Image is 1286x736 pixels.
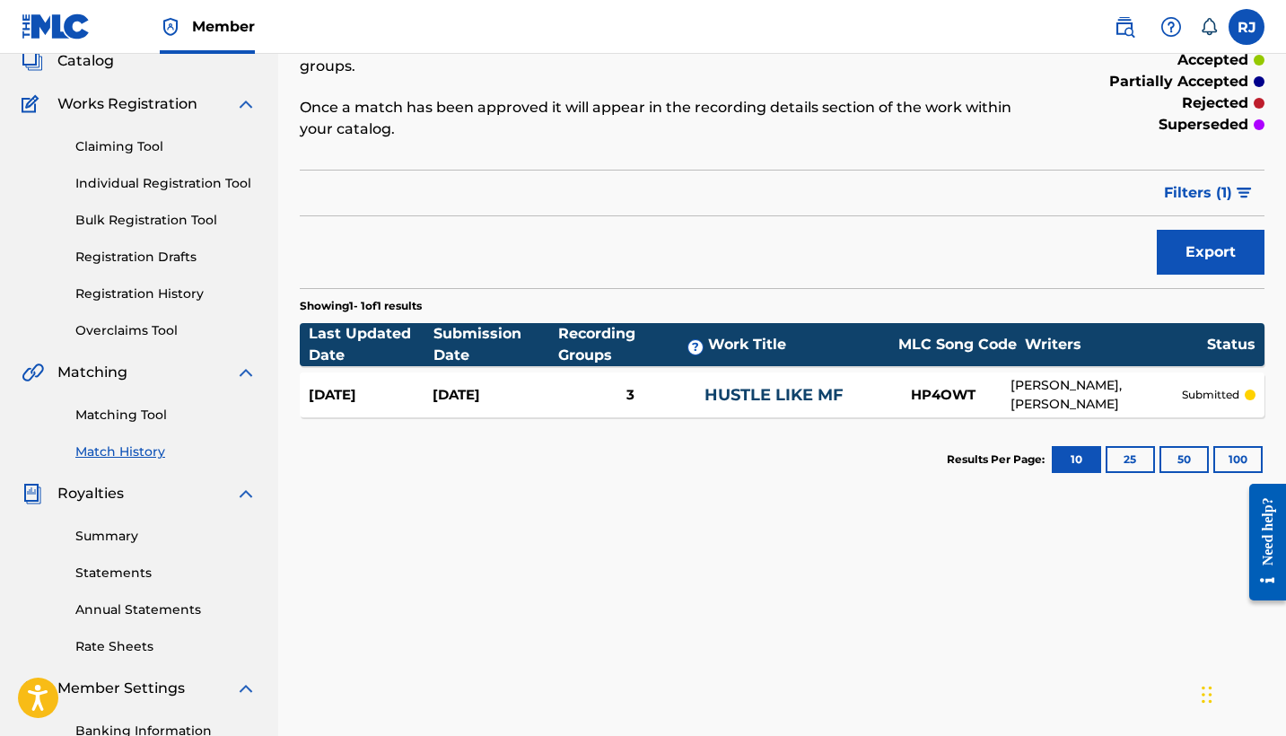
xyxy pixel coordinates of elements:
[876,385,1010,406] div: HP4OWT
[235,93,257,115] img: expand
[75,527,257,546] a: Summary
[1157,230,1264,275] button: Export
[75,406,257,425] a: Matching Tool
[300,97,1043,140] p: Once a match has been approved it will appear in the recording details section of the work within...
[1107,9,1142,45] a: Public Search
[1025,334,1207,355] div: Writers
[1182,92,1248,114] p: rejected
[688,340,703,355] span: ?
[22,50,43,72] img: Catalog
[309,323,433,366] div: Last Updated Date
[1106,446,1155,473] button: 25
[75,211,257,230] a: Bulk Registration Tool
[22,50,114,72] a: CatalogCatalog
[556,385,704,406] div: 3
[75,321,257,340] a: Overclaims Tool
[300,298,422,314] p: Showing 1 - 1 of 1 results
[1213,446,1263,473] button: 100
[1207,334,1255,355] div: Status
[1202,668,1212,722] div: Drag
[1229,9,1264,45] div: User Menu
[75,600,257,619] a: Annual Statements
[75,174,257,193] a: Individual Registration Tool
[235,483,257,504] img: expand
[1159,446,1209,473] button: 50
[433,323,558,366] div: Submission Date
[160,16,181,38] img: Top Rightsholder
[1200,18,1218,36] div: Notifications
[1237,188,1252,198] img: filter
[235,678,257,699] img: expand
[704,385,844,405] a: HUSTLE LIKE MF
[708,334,890,355] div: Work Title
[57,483,124,504] span: Royalties
[57,50,114,72] span: Catalog
[75,637,257,656] a: Rate Sheets
[1114,16,1135,38] img: search
[1236,466,1286,619] iframe: Resource Center
[1177,49,1248,71] p: accepted
[1109,71,1248,92] p: partially accepted
[235,362,257,383] img: expand
[75,248,257,267] a: Registration Drafts
[22,678,43,699] img: Member Settings
[75,564,257,583] a: Statements
[75,442,257,461] a: Match History
[192,16,255,37] span: Member
[300,34,1043,77] p: Match History is a record of recent match suggestions that you've made for unmatched recording gr...
[1010,376,1182,414] div: [PERSON_NAME], [PERSON_NAME]
[57,362,127,383] span: Matching
[947,451,1049,468] p: Results Per Page:
[22,93,45,115] img: Works Registration
[433,385,556,406] div: [DATE]
[22,362,44,383] img: Matching
[890,334,1025,355] div: MLC Song Code
[22,13,91,39] img: MLC Logo
[22,483,43,504] img: Royalties
[1182,387,1239,403] p: submitted
[57,93,197,115] span: Works Registration
[558,323,708,366] div: Recording Groups
[75,137,257,156] a: Claiming Tool
[1159,114,1248,136] p: superseded
[1160,16,1182,38] img: help
[1153,171,1264,215] button: Filters (1)
[309,385,433,406] div: [DATE]
[1196,650,1286,736] iframe: Chat Widget
[1153,9,1189,45] div: Help
[1164,182,1232,204] span: Filters ( 1 )
[57,678,185,699] span: Member Settings
[1052,446,1101,473] button: 10
[75,285,257,303] a: Registration History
